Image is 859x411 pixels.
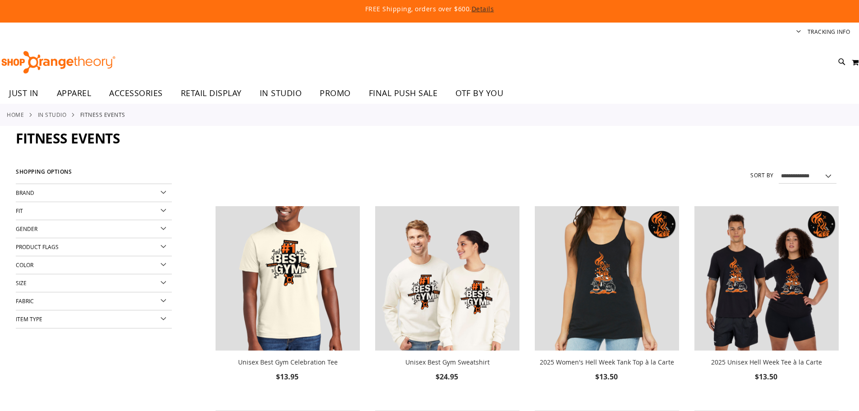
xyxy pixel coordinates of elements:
a: ACCESSORIES [100,83,172,104]
img: 2025 Women's Hell Week Tank Top à la Carte [535,206,679,351]
a: Tracking Info [808,28,850,36]
span: $13.50 [755,372,779,382]
span: PROMO [320,83,351,103]
div: product [211,202,364,406]
a: 2025 Women's Hell Week Tank Top à la Carte [535,206,679,352]
span: Fabric [16,297,34,305]
span: $13.95 [276,372,300,382]
a: FINAL PUSH SALE [360,83,447,104]
div: Item Type [16,310,172,328]
span: APPAREL [57,83,92,103]
span: Fit [16,207,23,214]
a: Unisex Best Gym Sweatshirt [405,358,490,366]
span: $24.95 [436,372,459,382]
a: APPAREL [48,83,101,104]
a: RETAIL DISPLAY [172,83,251,104]
span: Color [16,261,33,268]
span: Gender [16,225,37,232]
a: 2025 Unisex Hell Week Tee à la Carte [694,206,839,352]
span: $13.50 [595,372,619,382]
img: Unisex Best Gym Sweatshirt [375,206,519,351]
a: Home [7,111,24,119]
label: Sort By [750,171,774,179]
span: Brand [16,189,34,196]
a: Unisex Best Gym Celebration Tee [238,358,338,366]
a: Unisex Best Gym Sweatshirt [375,206,519,352]
div: product [690,202,843,406]
span: Size [16,279,27,286]
span: Fitness Events [16,129,120,148]
a: Details [472,5,494,13]
button: Account menu [796,28,801,37]
div: Brand [16,184,172,202]
span: FINAL PUSH SALE [369,83,438,103]
strong: Shopping Options [16,165,172,184]
div: product [371,202,524,406]
a: 2025 Women's Hell Week Tank Top à la Carte [540,358,674,366]
div: Gender [16,220,172,238]
span: ACCESSORIES [109,83,163,103]
strong: Fitness Events [80,111,125,119]
a: 2025 Unisex Hell Week Tee à la Carte [711,358,822,366]
a: OTF Unisex Best Gym Tee [216,206,360,352]
a: IN STUDIO [38,111,67,119]
span: JUST IN [9,83,39,103]
img: OTF Unisex Best Gym Tee [216,206,360,351]
img: 2025 Unisex Hell Week Tee à la Carte [694,206,839,351]
a: PROMO [311,83,360,104]
a: OTF BY YOU [446,83,512,104]
span: IN STUDIO [260,83,302,103]
span: Product Flags [16,243,59,250]
div: Product Flags [16,238,172,256]
div: Fabric [16,292,172,310]
p: FREE Shipping, orders over $600. [159,5,700,14]
div: Fit [16,202,172,220]
span: OTF BY YOU [455,83,503,103]
div: Size [16,274,172,292]
div: Color [16,256,172,274]
div: product [530,202,684,406]
span: RETAIL DISPLAY [181,83,242,103]
span: Item Type [16,315,42,323]
a: IN STUDIO [251,83,311,103]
